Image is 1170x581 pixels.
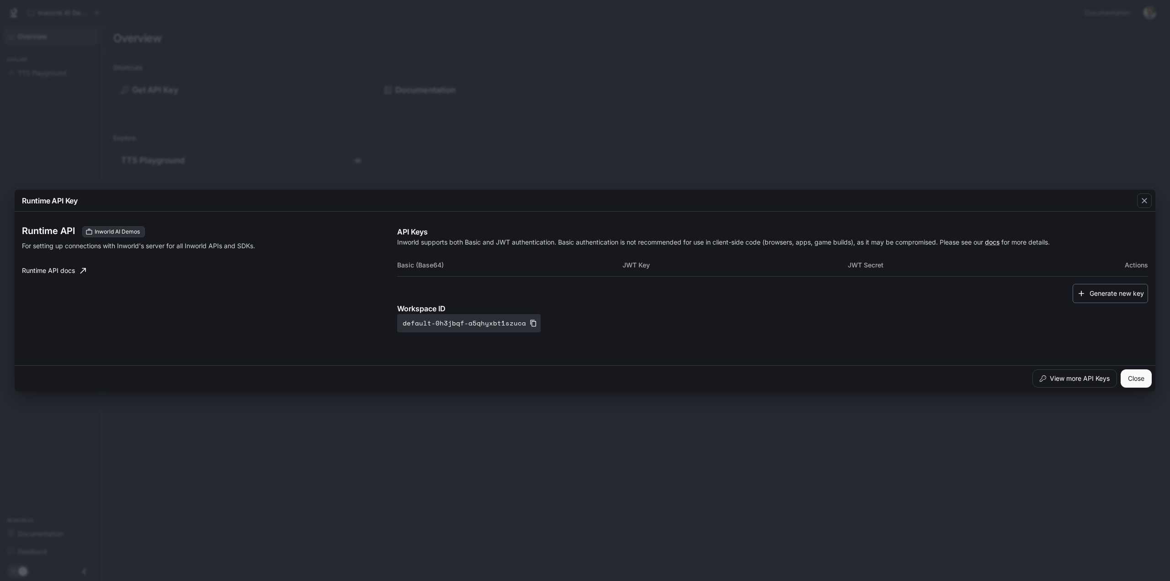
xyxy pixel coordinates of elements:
[397,303,1148,314] p: Workspace ID
[397,237,1148,247] p: Inworld supports both Basic and JWT authentication. Basic authentication is not recommended for u...
[397,314,541,332] button: default-0h3jbqf-a5qhyxbt1szuca
[397,254,622,276] th: Basic (Base64)
[91,228,144,236] span: Inworld AI Demos
[848,254,1073,276] th: JWT Secret
[22,241,298,251] p: For setting up connections with Inworld's server for all Inworld APIs and SDKs.
[1073,254,1148,276] th: Actions
[22,195,78,206] p: Runtime API Key
[22,226,75,235] h3: Runtime API
[622,254,848,276] th: JWT Key
[18,261,90,280] a: Runtime API docs
[1121,369,1152,388] button: Close
[397,226,1148,237] p: API Keys
[82,226,145,237] div: These keys will apply to your current workspace only
[1073,284,1148,304] button: Generate new key
[1032,369,1117,388] button: View more API Keys
[985,238,1000,246] a: docs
